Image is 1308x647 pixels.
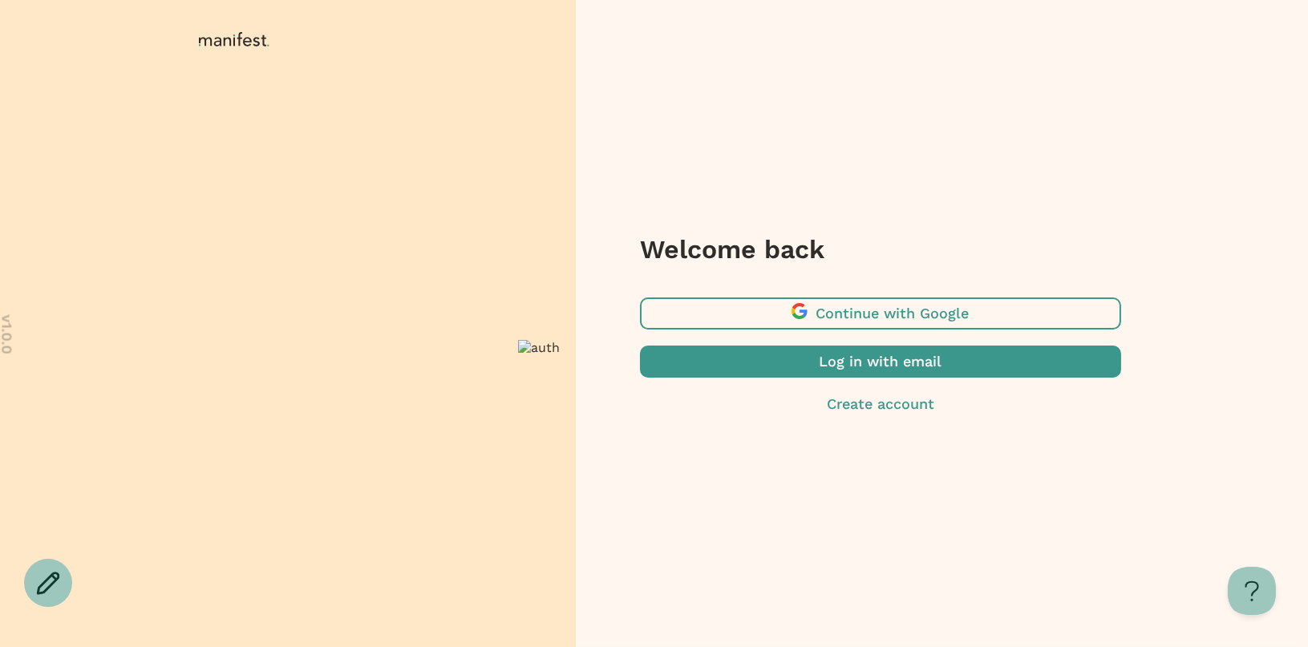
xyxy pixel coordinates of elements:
[640,346,1121,378] button: Log in with email
[640,297,1121,330] button: Continue with Google
[640,233,1121,265] h3: Welcome back
[518,340,560,355] img: auth
[640,394,1121,414] button: Create account
[1228,567,1276,615] iframe: Help Scout Beacon - Open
